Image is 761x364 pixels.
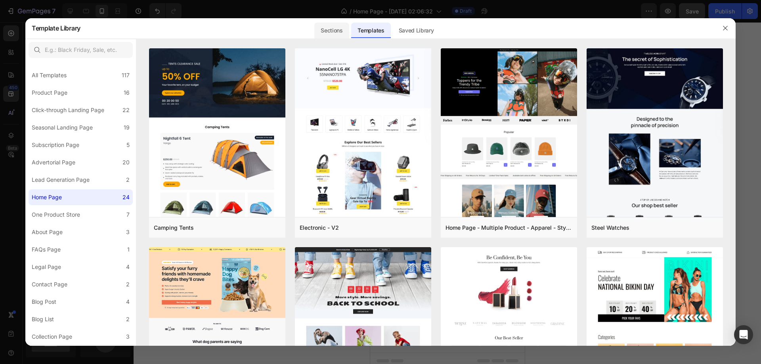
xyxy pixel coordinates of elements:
div: Choose templates [54,208,101,217]
div: 16 [124,88,130,97]
div: Electronic - V2 [300,223,339,233]
div: 2 [126,314,130,324]
div: 5 [126,140,130,150]
div: Blog List [32,314,54,324]
div: 22 [122,105,130,115]
h2: Template Library [32,18,80,38]
span: Add section [7,191,44,199]
div: Contact Page [32,280,67,289]
div: Seasonal Landing Page [32,123,93,132]
button: <p>SHOP NEW ARRIVALS</p> [6,63,87,78]
div: Click-through Landing Page [32,105,104,115]
div: Sections [314,23,349,38]
div: 3 [126,332,130,341]
div: 1 [127,245,130,254]
div: 3 [126,227,130,237]
div: 2 [126,175,130,185]
div: Advertorial Page [32,158,75,167]
h2: Rich Text Editor. Editing area: main [6,101,148,114]
div: Home Page - Multiple Product - Apparel - Style 4 [446,223,572,233]
div: Home Page [32,192,62,202]
span: inspired by CRO experts [50,218,104,225]
div: 4 [126,262,130,272]
span: then drag & drop elements [47,272,106,279]
span: from URL or image [55,245,98,252]
img: tent.png [149,48,285,347]
div: Saved Library [392,23,440,38]
div: Blog Post [32,297,56,307]
div: 24 [122,192,130,202]
div: One Product Store [32,210,80,219]
div: 117 [122,71,130,80]
div: Subscription Page [32,140,79,150]
div: Generate layout [57,235,98,244]
div: Templates [351,23,390,38]
div: Open Intercom Messenger [734,325,753,344]
div: 19 [124,123,130,132]
div: About Page [32,227,63,237]
div: Steel Watches [591,223,629,233]
div: 7 [126,210,130,219]
div: Legal Page [32,262,61,272]
div: Add blank section [53,262,101,271]
div: Product Page [32,88,67,97]
div: 20 [122,158,130,167]
p: The ultimate global fashion destination for trendsetters who want the latest Insta-ready, TikTok-... [7,116,147,166]
div: Collection Page [32,332,72,341]
div: 4 [126,297,130,307]
div: FAQs Page [32,245,61,254]
div: Lead Generation Page [32,175,90,185]
div: Camping Tents [154,223,194,233]
p: SHOP NEW ARRIVALS [19,65,74,75]
div: All Templates [32,71,67,80]
div: 2 [126,280,130,289]
p: About [PERSON_NAME] [7,101,147,113]
input: E.g.: Black Friday, Sale, etc. [29,42,133,58]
